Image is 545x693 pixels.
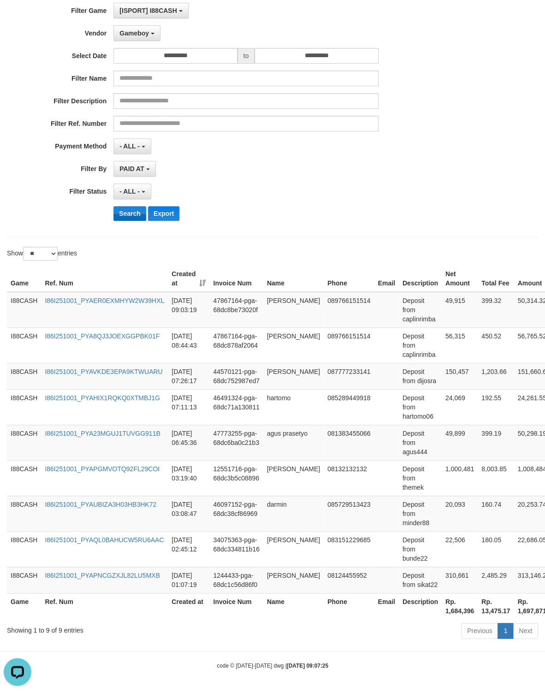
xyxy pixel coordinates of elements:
[324,363,374,389] td: 087777233141
[4,4,31,31] button: Open LiveChat chat widget
[478,531,514,567] td: 180.05
[119,188,140,195] span: - ALL -
[168,567,209,593] td: [DATE] 01:07:19
[45,430,160,437] a: I86I251001_PYA23MGUJ1TUVGG911B
[324,389,374,425] td: 085289449918
[442,496,478,531] td: 20,093
[374,266,398,292] th: Email
[399,460,442,496] td: Deposit from themek
[217,663,328,669] small: code © [DATE]-[DATE] dwg |
[324,292,374,328] td: 089766151514
[478,567,514,593] td: 2,485.29
[7,389,41,425] td: I88CASH
[478,389,514,425] td: 192.55
[45,501,156,508] a: I86I251001_PYAUBIZA3H03HB3HK72
[324,425,374,460] td: 081383455066
[7,266,41,292] th: Game
[7,460,41,496] td: I88CASH
[324,266,374,292] th: Phone
[461,623,498,639] a: Previous
[7,622,220,635] div: Showing 1 to 9 of 9 entries
[7,247,77,261] label: Show entries
[45,465,160,473] a: I86I251001_PYAPGMVOTQ92FL29COI
[442,567,478,593] td: 310,661
[7,363,41,389] td: I88CASH
[168,425,209,460] td: [DATE] 06:45:36
[45,536,164,544] a: I86I251001_PYAQL0BAHUCW5RU6AAC
[513,623,538,639] a: Next
[442,460,478,496] td: 1,000,481
[237,48,255,64] span: to
[442,266,478,292] th: Net Amount
[119,7,177,14] span: [ISPORT] I88CASH
[374,593,398,619] th: Email
[113,161,155,177] button: PAID AT
[168,460,209,496] td: [DATE] 03:19:40
[287,663,328,669] strong: [DATE] 09:07:25
[478,496,514,531] td: 160.74
[399,425,442,460] td: Deposit from agus444
[399,363,442,389] td: Deposit from dijosra
[263,531,324,567] td: [PERSON_NAME]
[209,266,263,292] th: Invoice Num
[399,567,442,593] td: Deposit from sikat22
[478,292,514,328] td: 399.32
[148,206,179,221] button: Export
[41,593,168,619] th: Ref. Num
[399,496,442,531] td: Deposit from minder88
[263,593,324,619] th: Name
[263,496,324,531] td: darmin
[263,363,324,389] td: [PERSON_NAME]
[209,425,263,460] td: 47773255-pga-68dc6ba0c21b3
[324,460,374,496] td: 08132132132
[399,327,442,363] td: Deposit from caplinrimba
[324,327,374,363] td: 089766151514
[168,593,209,619] th: Created at
[7,496,41,531] td: I88CASH
[263,389,324,425] td: hartomo
[168,363,209,389] td: [DATE] 07:26:17
[209,327,263,363] td: 47867164-pga-68dc878af2064
[45,394,160,402] a: I86I251001_PYAHIX1RQKQ0XTMBJ1G
[324,496,374,531] td: 085729513423
[168,496,209,531] td: [DATE] 03:08:47
[209,531,263,567] td: 34075363-pga-68dc334811b16
[209,292,263,328] td: 47867164-pga-68dc8be73020f
[168,292,209,328] td: [DATE] 09:03:19
[324,567,374,593] td: 08124455952
[23,247,58,261] select: Showentries
[324,531,374,567] td: 083151229685
[263,460,324,496] td: [PERSON_NAME]
[45,297,164,304] a: I86I251001_PYAER0EXMHYW2W39HXL
[209,363,263,389] td: 44570121-pga-68dc752987ed7
[7,567,41,593] td: I88CASH
[399,531,442,567] td: Deposit from bunde22
[113,184,151,199] button: - ALL -
[168,266,209,292] th: Created at: activate to sort column ascending
[113,3,188,18] button: [ISPORT] I88CASH
[478,593,514,619] th: Rp. 13,475.17
[399,266,442,292] th: Description
[7,593,41,619] th: Game
[168,389,209,425] td: [DATE] 07:11:13
[442,327,478,363] td: 56,315
[7,425,41,460] td: I88CASH
[45,332,160,340] a: I86I251001_PYA8QJ3JOEXGGPBK01F
[263,425,324,460] td: agus prasetyo
[263,292,324,328] td: [PERSON_NAME]
[442,425,478,460] td: 49,899
[168,327,209,363] td: [DATE] 08:44:43
[209,496,263,531] td: 46097152-pga-68dc38cf86969
[7,292,41,328] td: I88CASH
[478,363,514,389] td: 1,203.66
[45,572,160,579] a: I86I251001_PYAPNCGZXJL82LU5MXB
[41,266,168,292] th: Ref. Num
[442,593,478,619] th: Rp. 1,684,396
[168,531,209,567] td: [DATE] 02:45:12
[478,327,514,363] td: 450.52
[209,389,263,425] td: 46491324-pga-68dc71a130811
[45,368,162,375] a: I86I251001_PYAVKDE3EPA9KTWUARU
[442,531,478,567] td: 22,506
[113,138,151,154] button: - ALL -
[263,327,324,363] td: [PERSON_NAME]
